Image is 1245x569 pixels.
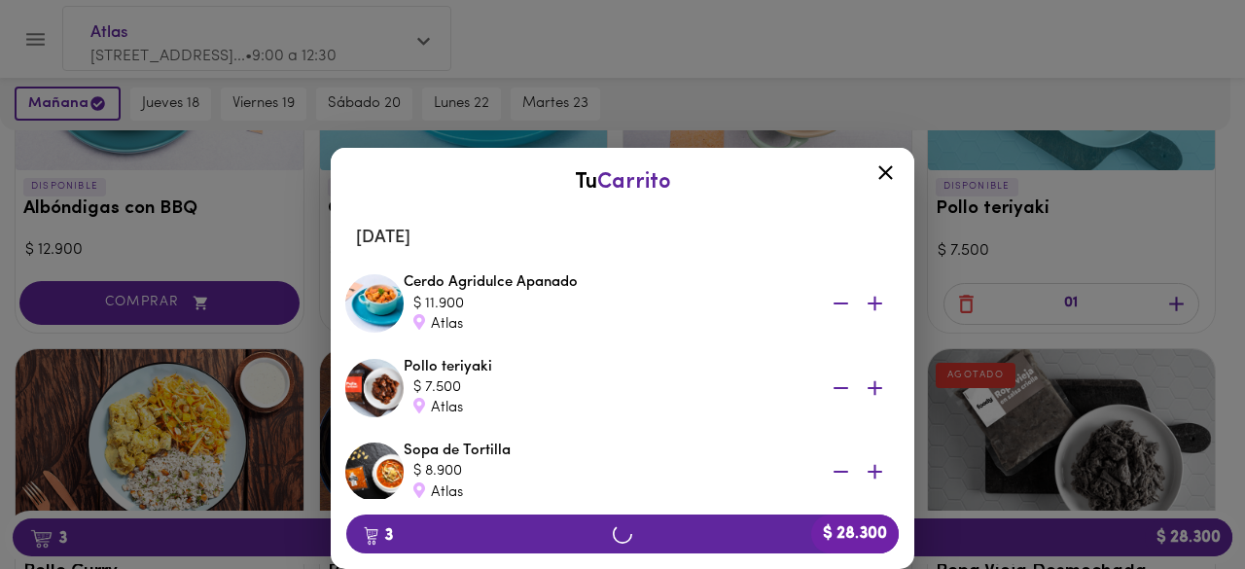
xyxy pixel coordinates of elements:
[345,443,404,501] img: Sopa de Tortilla
[413,461,802,481] div: $ 8.900
[811,515,899,553] b: $ 28.300
[404,272,900,335] div: Cerdo Agridulce Apanado
[340,215,905,262] li: [DATE]
[345,359,404,417] img: Pollo teriyaki
[413,482,802,503] div: Atlas
[345,274,404,333] img: Cerdo Agridulce Apanado
[413,294,802,314] div: $ 11.900
[404,357,900,419] div: Pollo teriyaki
[346,515,899,553] button: 3$ 28.300
[404,441,900,503] div: Sopa de Tortilla
[413,398,802,418] div: Atlas
[413,314,802,335] div: Atlas
[350,167,895,197] div: Tu
[352,522,405,548] b: 3
[597,171,671,194] span: Carrito
[413,377,802,398] div: $ 7.500
[364,526,378,546] img: cart.png
[1132,456,1226,550] iframe: Messagebird Livechat Widget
